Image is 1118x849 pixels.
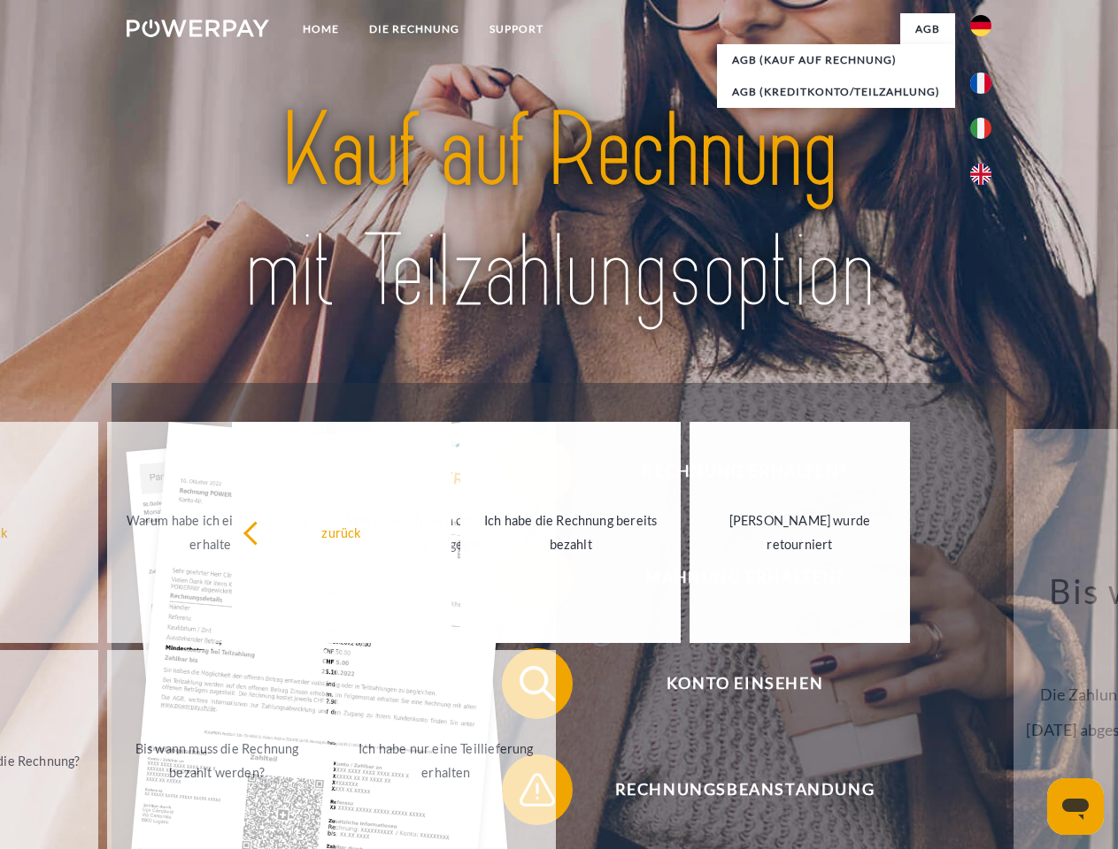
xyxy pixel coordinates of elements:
img: de [970,15,991,36]
button: Konto einsehen [502,648,962,719]
span: Rechnungsbeanstandung [528,754,961,825]
div: Ich habe die Rechnung bereits bezahlt [471,509,670,556]
img: it [970,118,991,139]
a: Home [288,13,354,45]
a: AGB (Kreditkonto/Teilzahlung) [717,76,955,108]
img: en [970,164,991,185]
div: Warum habe ich eine Rechnung erhalten? [118,509,317,556]
a: DIE RECHNUNG [354,13,474,45]
div: [PERSON_NAME] wurde retourniert [700,509,899,556]
div: Ich habe nur eine Teillieferung erhalten [346,737,545,784]
img: fr [970,73,991,94]
img: logo-powerpay-white.svg [127,19,269,37]
button: Rechnungsbeanstandung [502,754,962,825]
img: title-powerpay_de.svg [169,85,949,339]
a: agb [900,13,955,45]
div: zurück [243,520,442,544]
iframe: Schaltfläche zum Öffnen des Messaging-Fensters [1047,778,1104,835]
span: Konto einsehen [528,648,961,719]
a: AGB (Kauf auf Rechnung) [717,44,955,76]
div: Bis wann muss die Rechnung bezahlt werden? [118,737,317,784]
a: SUPPORT [474,13,559,45]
